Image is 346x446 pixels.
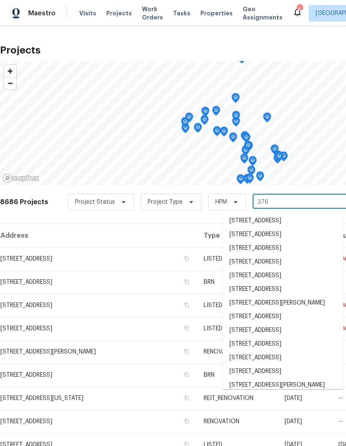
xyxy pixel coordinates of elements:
button: Copy Address [183,348,190,355]
th: Type [197,224,278,247]
li: [STREET_ADDRESS] [223,365,344,378]
span: Tasks [173,10,190,16]
span: Maestro [28,9,56,17]
button: Copy Address [183,278,190,285]
button: Zoom out [4,77,16,89]
li: [STREET_ADDRESS] [223,269,344,283]
div: Map marker [270,144,279,157]
div: Map marker [236,174,245,187]
div: Map marker [212,106,220,119]
td: LISTED [197,317,278,340]
div: Map marker [229,132,237,145]
button: Copy Address [183,394,190,402]
td: [DATE] [278,410,332,433]
div: Map marker [244,141,252,154]
div: Map marker [242,145,250,158]
span: HPM [215,198,227,206]
div: Map marker [194,123,202,136]
div: Map marker [249,156,257,169]
div: Map marker [256,171,264,184]
button: Copy Address [183,371,190,378]
td: RENOVATION [197,410,278,433]
td: [DATE] [278,387,332,410]
div: Map marker [213,126,221,139]
span: Project Status [75,198,115,206]
button: Copy Address [183,255,190,262]
div: Map marker [280,151,288,164]
div: Map marker [220,127,228,139]
div: Map marker [241,146,250,158]
span: Projects [106,9,132,17]
li: [STREET_ADDRESS] [223,324,344,337]
td: BRN [197,363,278,387]
div: Map marker [247,166,256,178]
td: BRN [197,271,278,294]
button: Copy Address [183,324,190,332]
div: Map marker [275,151,283,164]
li: [STREET_ADDRESS] [223,255,344,269]
li: [STREET_ADDRESS] [223,351,344,365]
span: Work Orders [142,5,163,22]
div: Map marker [231,93,240,106]
li: [STREET_ADDRESS] [223,214,344,228]
div: 6 [297,5,302,13]
div: Map marker [200,115,209,128]
td: REIT_RENOVATION [197,387,278,410]
li: [STREET_ADDRESS] [223,241,344,255]
div: Map marker [246,173,254,186]
td: RENOVATION [197,340,278,363]
button: Zoom in [4,65,16,77]
li: [STREET_ADDRESS][PERSON_NAME] [223,296,344,310]
td: LISTED [197,294,278,317]
div: Map marker [201,107,210,119]
div: Map marker [181,117,189,130]
span: Zoom out [4,78,16,89]
span: Properties [200,9,233,17]
span: Visits [79,9,96,17]
li: [STREET_ADDRESS] [223,283,344,296]
li: [STREET_ADDRESS] [223,310,344,324]
div: Map marker [242,133,251,146]
li: [STREET_ADDRESS] [223,228,344,241]
div: Map marker [263,112,271,125]
div: Map marker [241,131,249,144]
span: Project Type [148,198,183,206]
li: [STREET_ADDRESS] [223,337,344,351]
div: Map marker [240,154,249,166]
a: Mapbox homepage [2,173,39,183]
td: LISTED [197,247,278,271]
div: Map marker [232,111,240,124]
li: [STREET_ADDRESS][PERSON_NAME] [223,378,344,392]
div: Map marker [185,112,193,125]
div: Map marker [273,154,282,166]
div: Map marker [243,174,251,187]
span: Geo Assignments [243,5,283,22]
button: Copy Address [183,417,190,425]
button: Copy Address [183,301,190,309]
